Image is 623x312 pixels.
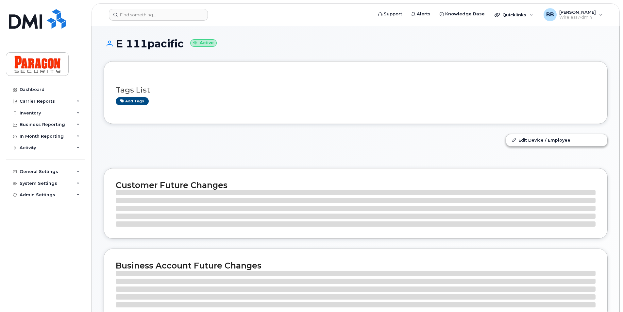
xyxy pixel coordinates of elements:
[116,180,596,190] h2: Customer Future Changes
[116,86,596,94] h3: Tags List
[116,261,596,270] h2: Business Account Future Changes
[190,39,217,47] small: Active
[116,97,149,105] a: Add tags
[506,134,607,146] a: Edit Device / Employee
[104,38,608,49] h1: E 111pacific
